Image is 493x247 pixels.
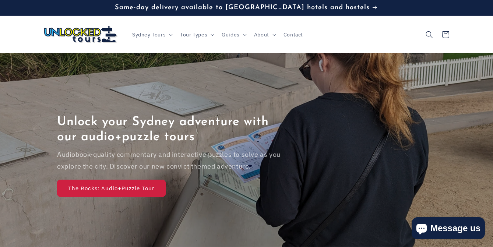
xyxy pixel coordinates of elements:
summary: Tour Types [176,27,217,42]
a: The Rocks: Audio+Puzzle Tour [57,180,166,197]
a: Contact [279,27,307,42]
summary: Search [421,27,437,43]
span: Guides [222,31,240,38]
summary: Guides [217,27,250,42]
span: Same-day delivery available to [GEOGRAPHIC_DATA] hotels and hostels [115,4,370,11]
span: About [254,31,269,38]
img: Unlocked Tours [44,26,118,43]
summary: Sydney Tours [128,27,176,42]
span: Sydney Tours [132,31,166,38]
p: Audiobook-quality commentary and interactive puzzles to solve as you explore the city. Discover o... [57,149,282,173]
span: Tour Types [180,31,207,38]
inbox-online-store-chat: Shopify online store chat [409,217,487,241]
a: Unlocked Tours [41,23,120,46]
summary: About [250,27,279,42]
h2: Unlock your Sydney adventure with our audio+puzzle tours [57,115,282,145]
span: Contact [284,31,303,38]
